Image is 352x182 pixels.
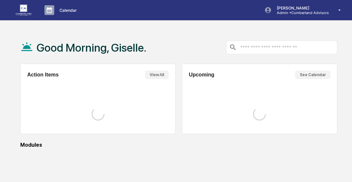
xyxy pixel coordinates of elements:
[272,10,329,15] p: Admin • Cumberland Advisors
[54,8,80,13] p: Calendar
[272,6,329,10] p: [PERSON_NAME]
[27,72,59,78] h2: Action Items
[20,142,337,148] div: Modules
[16,5,31,15] img: logo
[189,72,214,78] h2: Upcoming
[37,41,146,54] h1: Good Morning, Giselle.
[145,71,169,79] button: View All
[295,71,330,79] button: See Calendar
